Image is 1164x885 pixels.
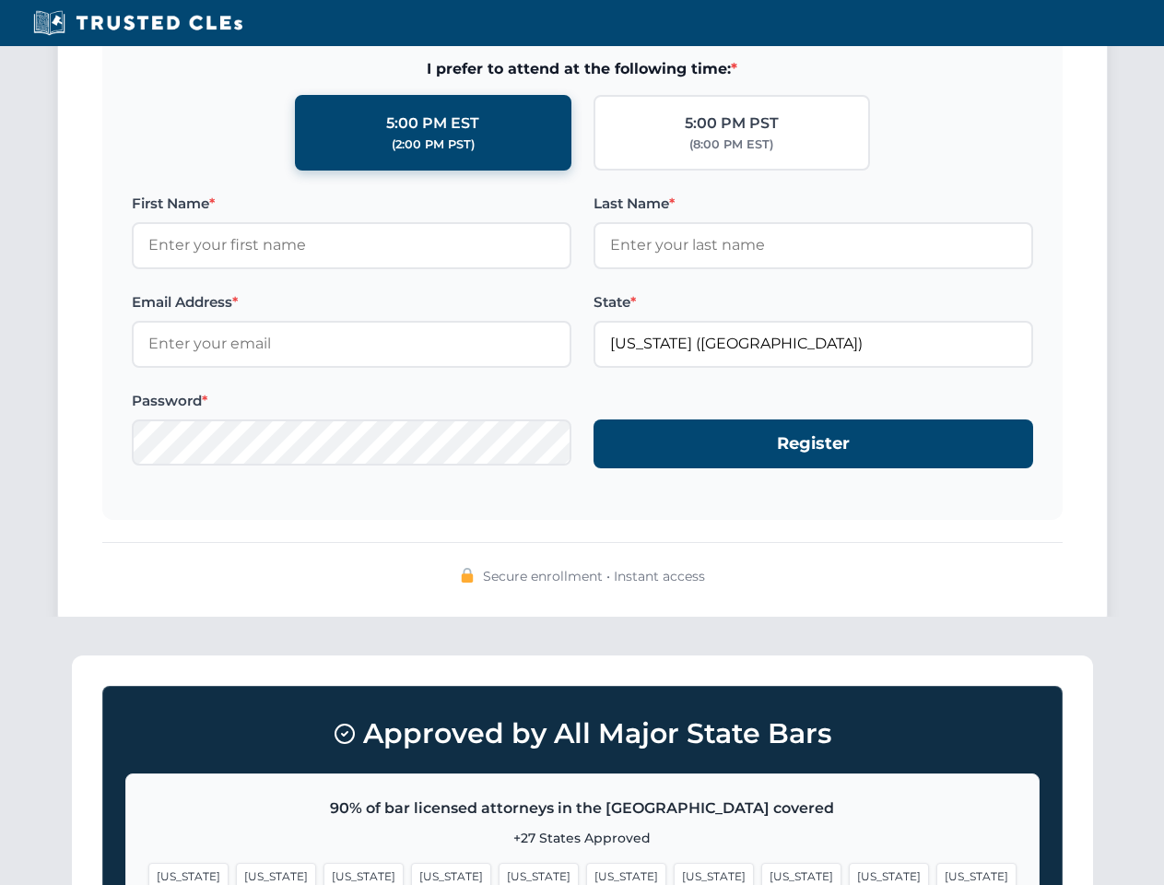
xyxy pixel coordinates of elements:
[594,419,1033,468] button: Register
[685,112,779,136] div: 5:00 PM PST
[132,222,571,268] input: Enter your first name
[132,193,571,215] label: First Name
[594,291,1033,313] label: State
[594,222,1033,268] input: Enter your last name
[132,321,571,367] input: Enter your email
[132,57,1033,81] span: I prefer to attend at the following time:
[132,291,571,313] label: Email Address
[594,321,1033,367] input: Florida (FL)
[460,568,475,583] img: 🔒
[132,390,571,412] label: Password
[392,136,475,154] div: (2:00 PM PST)
[689,136,773,154] div: (8:00 PM EST)
[28,9,248,37] img: Trusted CLEs
[148,796,1017,820] p: 90% of bar licensed attorneys in the [GEOGRAPHIC_DATA] covered
[483,566,705,586] span: Secure enrollment • Instant access
[125,709,1040,759] h3: Approved by All Major State Bars
[386,112,479,136] div: 5:00 PM EST
[594,193,1033,215] label: Last Name
[148,828,1017,848] p: +27 States Approved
